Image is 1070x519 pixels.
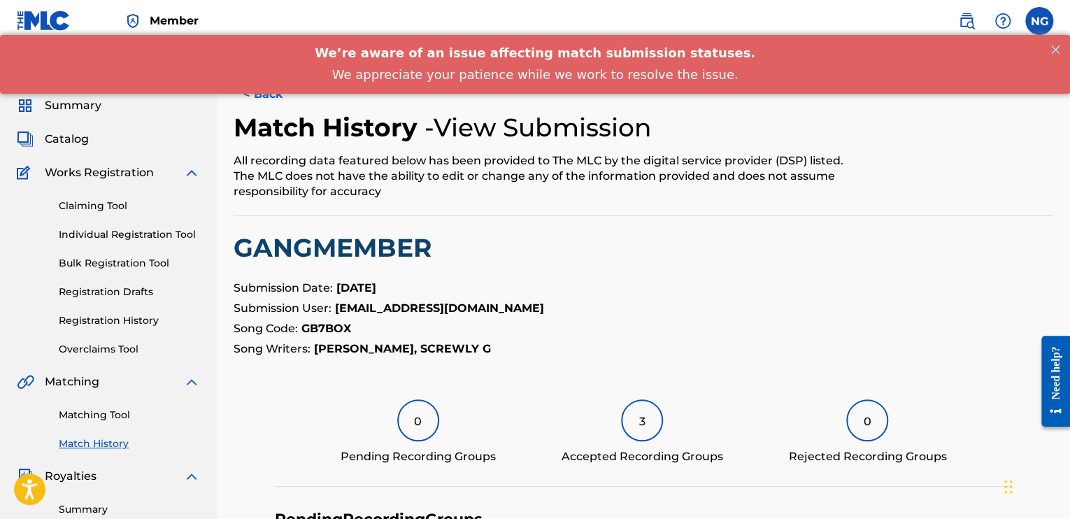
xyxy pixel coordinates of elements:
[59,285,200,299] a: Registration Drafts
[234,301,331,315] span: Submission User:
[234,232,1053,264] h2: GANGMEMBER
[45,374,99,390] span: Matching
[958,13,975,29] img: search
[234,112,425,143] h2: Match History
[124,13,141,29] img: Top Rightsholder
[17,131,34,148] img: Catalog
[788,448,946,465] div: Rejected Recording Groups
[397,399,439,441] div: 0
[301,322,351,335] strong: GB7BOX
[183,374,200,390] img: expand
[425,112,652,143] h4: - View Submission
[150,13,199,29] span: Member
[17,131,89,148] a: CatalogCatalog
[17,468,34,485] img: Royalties
[341,448,496,465] div: Pending Recording Groups
[17,10,71,31] img: MLC Logo
[45,97,101,114] span: Summary
[59,342,200,357] a: Overclaims Tool
[1025,7,1053,35] div: User Menu
[335,301,544,315] strong: [EMAIL_ADDRESS][DOMAIN_NAME]
[59,436,200,451] a: Match History
[315,10,755,25] span: We’re aware of an issue affecting match submission statuses.
[234,342,311,355] span: Song Writers:
[989,7,1017,35] div: Help
[59,502,200,517] a: Summary
[45,468,97,485] span: Royalties
[45,164,154,181] span: Works Registration
[17,97,101,114] a: SummarySummary
[59,199,200,213] a: Claiming Tool
[1004,466,1013,508] div: Drag
[183,164,200,181] img: expand
[17,374,34,390] img: Matching
[59,256,200,271] a: Bulk Registration Tool
[561,448,722,465] div: Accepted Recording Groups
[234,322,298,335] span: Song Code:
[994,13,1011,29] img: help
[234,281,333,294] span: Submission Date:
[59,227,200,242] a: Individual Registration Tool
[17,164,35,181] img: Works Registration
[314,342,491,355] strong: [PERSON_NAME], SCREWLY G
[953,7,980,35] a: Public Search
[234,153,864,199] div: All recording data featured below has been provided to The MLC by the digital service provider (D...
[1000,452,1070,519] iframe: Chat Widget
[59,313,200,328] a: Registration History
[1031,325,1070,437] iframe: Resource Center
[846,399,888,441] div: 0
[621,399,663,441] div: 3
[332,32,739,47] span: We appreciate your patience while we work to resolve the issue.
[183,468,200,485] img: expand
[17,97,34,114] img: Summary
[234,77,318,112] button: < Back
[59,408,200,422] a: Matching Tool
[45,131,89,148] span: Catalog
[336,281,376,294] strong: [DATE]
